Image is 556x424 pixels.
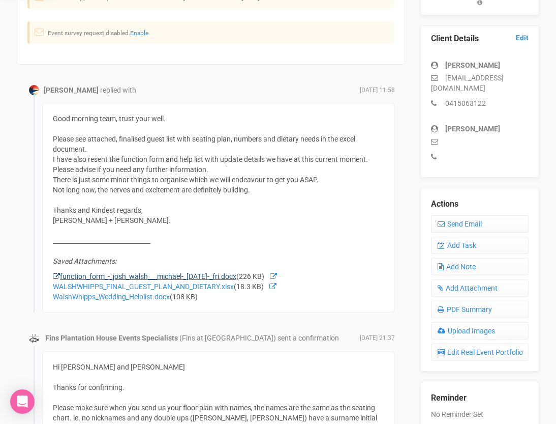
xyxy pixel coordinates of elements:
a: Edit [516,33,529,43]
strong: [PERSON_NAME] [445,61,500,69]
div: No Reminder Set [431,382,529,419]
div: Good morning team, trust your well. Please see attached, finalised guest list with seating plan, ... [42,103,395,313]
small: Event survey request disabled. [48,30,148,37]
span: (226 KB) [53,272,264,280]
span: [DATE] 21:37 [360,334,395,343]
a: function_form_-_josh_walsh___michael-_[DATE]-_fri.docx [53,272,236,280]
span: [DATE] 11:58 [360,86,395,95]
img: Profile Image [29,85,39,95]
img: data [29,333,39,344]
p: 0415063122 [431,98,529,108]
strong: [PERSON_NAME] [445,125,500,133]
p: [EMAIL_ADDRESS][DOMAIN_NAME] [431,73,529,93]
span: (Fins at [GEOGRAPHIC_DATA]) sent a confirmation [179,334,339,342]
a: Add Attachment [431,279,529,297]
strong: Fins Plantation House Events Specialists [45,334,178,342]
div: Open Intercom Messenger [10,389,35,414]
a: Add Note [431,258,529,275]
a: Send Email [431,215,529,233]
a: Edit Real Event Portfolio [431,344,529,361]
a: Upload Images [431,322,529,340]
a: PDF Summary [431,301,529,318]
i: Saved Attachments: [53,257,116,265]
a: Add Task [431,237,529,254]
strong: [PERSON_NAME] [44,86,99,94]
legend: Actions [431,199,529,210]
a: Enable [130,30,148,37]
legend: Reminder [431,392,529,404]
legend: Client Details [431,33,529,45]
span: replied with [100,86,136,94]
